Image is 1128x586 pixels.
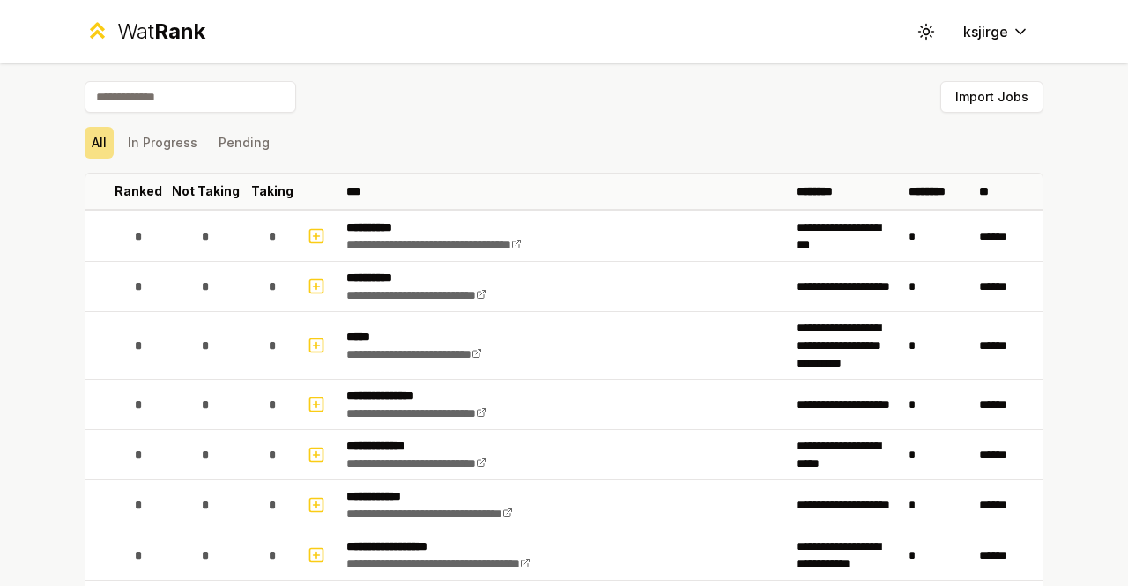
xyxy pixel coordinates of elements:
button: Import Jobs [940,81,1043,113]
button: In Progress [121,127,204,159]
span: Rank [154,19,205,44]
div: Wat [117,18,205,46]
span: ksjirge [963,21,1008,42]
button: ksjirge [949,16,1043,48]
p: Taking [251,182,293,200]
p: Not Taking [172,182,240,200]
button: Pending [211,127,277,159]
p: Ranked [115,182,162,200]
a: WatRank [85,18,205,46]
button: All [85,127,114,159]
